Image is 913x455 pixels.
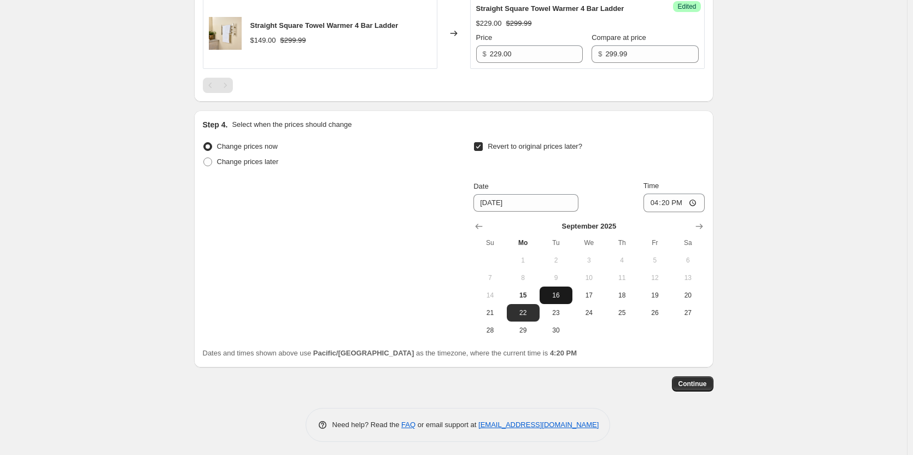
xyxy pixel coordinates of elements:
[507,269,540,287] button: Monday September 8 2025
[592,33,646,42] span: Compare at price
[676,273,700,282] span: 13
[217,142,278,150] span: Change prices now
[511,238,535,247] span: Mo
[476,4,624,13] span: Straight Square Towel Warmer 4 Bar Ladder
[473,234,506,252] th: Sunday
[676,238,700,247] span: Sa
[598,50,602,58] span: $
[478,291,502,300] span: 14
[506,18,532,29] strike: $299.99
[577,308,601,317] span: 24
[677,2,696,11] span: Edited
[473,304,506,322] button: Sunday September 21 2025
[511,256,535,265] span: 1
[676,256,700,265] span: 6
[544,326,568,335] span: 30
[250,21,399,30] span: Straight Square Towel Warmer 4 Bar Ladder
[280,35,306,46] strike: $299.99
[610,308,634,317] span: 25
[544,273,568,282] span: 9
[572,287,605,304] button: Wednesday September 17 2025
[540,252,572,269] button: Tuesday September 2 2025
[478,308,502,317] span: 21
[544,256,568,265] span: 2
[217,157,279,166] span: Change prices later
[643,256,667,265] span: 5
[507,304,540,322] button: Monday September 22 2025
[639,252,671,269] button: Friday September 5 2025
[478,421,599,429] a: [EMAIL_ADDRESS][DOMAIN_NAME]
[643,194,705,212] input: 12:00
[209,17,242,50] img: GMT4_Towels_80x.png
[671,269,704,287] button: Saturday September 13 2025
[473,322,506,339] button: Sunday September 28 2025
[540,234,572,252] th: Tuesday
[643,308,667,317] span: 26
[610,291,634,300] span: 18
[577,238,601,247] span: We
[507,234,540,252] th: Monday
[511,273,535,282] span: 8
[203,349,577,357] span: Dates and times shown above use as the timezone, where the current time is
[473,269,506,287] button: Sunday September 7 2025
[476,18,502,29] div: $229.00
[483,50,487,58] span: $
[540,304,572,322] button: Tuesday September 23 2025
[471,219,487,234] button: Show previous month, August 2025
[639,269,671,287] button: Friday September 12 2025
[473,182,488,190] span: Date
[577,256,601,265] span: 3
[232,119,352,130] p: Select when the prices should change
[676,308,700,317] span: 27
[332,421,402,429] span: Need help? Read the
[671,252,704,269] button: Saturday September 6 2025
[572,269,605,287] button: Wednesday September 10 2025
[643,291,667,300] span: 19
[511,326,535,335] span: 29
[478,273,502,282] span: 7
[544,308,568,317] span: 23
[577,273,601,282] span: 10
[476,33,493,42] span: Price
[250,35,276,46] div: $149.00
[540,322,572,339] button: Tuesday September 30 2025
[473,194,578,212] input: 9/15/2025
[605,252,638,269] button: Thursday September 4 2025
[610,238,634,247] span: Th
[507,252,540,269] button: Monday September 1 2025
[203,78,233,93] nav: Pagination
[544,291,568,300] span: 16
[676,291,700,300] span: 20
[610,273,634,282] span: 11
[478,238,502,247] span: Su
[544,238,568,247] span: Tu
[550,349,577,357] b: 4:20 PM
[643,182,659,190] span: Time
[671,234,704,252] th: Saturday
[639,234,671,252] th: Friday
[605,304,638,322] button: Thursday September 25 2025
[572,252,605,269] button: Wednesday September 3 2025
[678,380,707,388] span: Continue
[507,287,540,304] button: Today Monday September 15 2025
[511,291,535,300] span: 15
[540,269,572,287] button: Tuesday September 9 2025
[511,308,535,317] span: 22
[605,287,638,304] button: Thursday September 18 2025
[401,421,415,429] a: FAQ
[605,234,638,252] th: Thursday
[692,219,707,234] button: Show next month, October 2025
[643,238,667,247] span: Fr
[639,304,671,322] button: Friday September 26 2025
[572,234,605,252] th: Wednesday
[478,326,502,335] span: 28
[643,273,667,282] span: 12
[572,304,605,322] button: Wednesday September 24 2025
[488,142,582,150] span: Revert to original prices later?
[672,376,713,392] button: Continue
[415,421,478,429] span: or email support at
[473,287,506,304] button: Sunday September 14 2025
[577,291,601,300] span: 17
[313,349,414,357] b: Pacific/[GEOGRAPHIC_DATA]
[507,322,540,339] button: Monday September 29 2025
